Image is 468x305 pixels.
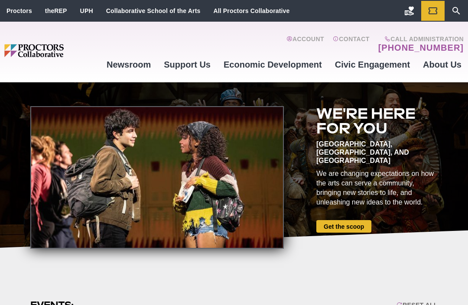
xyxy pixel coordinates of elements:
[4,44,100,57] img: Proctors logo
[316,140,438,165] div: [GEOGRAPHIC_DATA], [GEOGRAPHIC_DATA], and [GEOGRAPHIC_DATA]
[157,53,217,76] a: Support Us
[376,36,464,42] span: Call Administration
[333,36,370,53] a: Contact
[445,1,468,21] a: Search
[378,42,464,53] a: [PHONE_NUMBER]
[316,106,438,136] h2: We're here for you
[45,7,67,14] a: theREP
[106,7,201,14] a: Collaborative School of the Arts
[213,7,289,14] a: All Proctors Collaborative
[100,53,157,76] a: Newsroom
[316,169,438,207] div: We are changing expectations on how the arts can serve a community, bringing new stories to life,...
[217,53,328,76] a: Economic Development
[286,36,324,53] a: Account
[316,220,371,233] a: Get the scoop
[328,53,416,76] a: Civic Engagement
[416,53,468,76] a: About Us
[80,7,93,14] a: UPH
[6,7,32,14] a: Proctors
